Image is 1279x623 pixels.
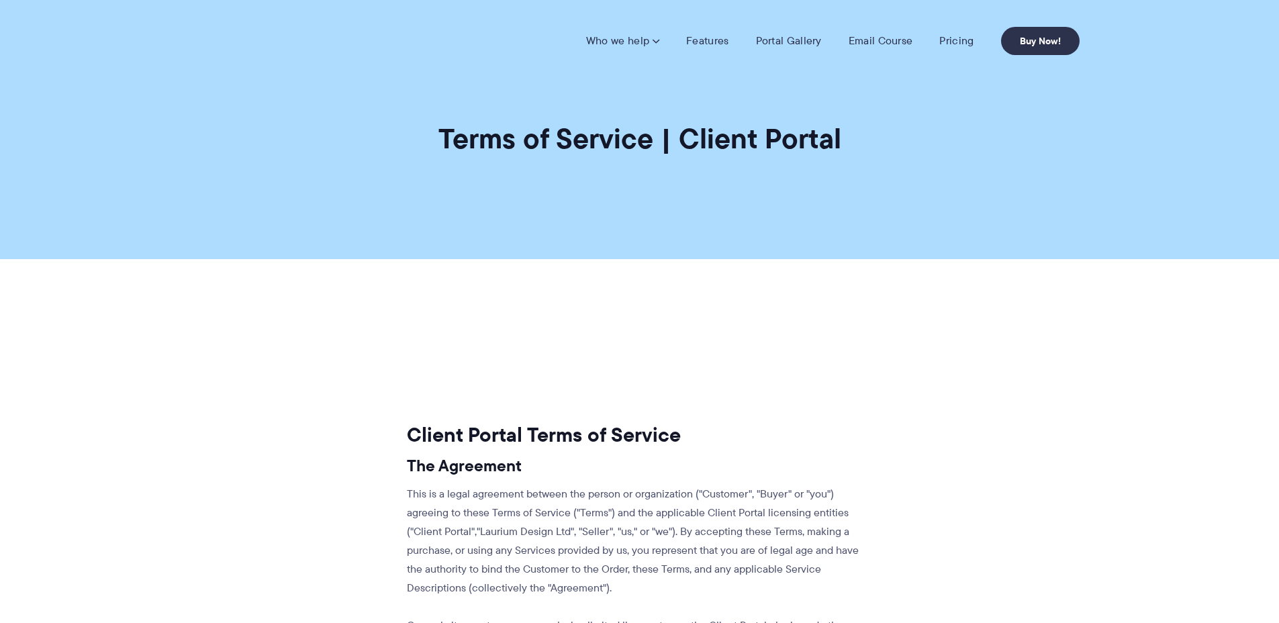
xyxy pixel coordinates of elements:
[586,34,659,48] a: Who we help
[686,34,728,48] a: Features
[939,34,974,48] a: Pricing
[407,456,864,476] h3: The Agreement
[756,34,822,48] a: Portal Gallery
[407,422,864,448] h2: Client Portal Terms of Service
[1001,27,1080,55] a: Buy Now!
[438,121,841,156] h1: Terms of Service | Client Portal
[849,34,913,48] a: Email Course
[407,485,864,597] p: This is a legal agreement between the person or organization ("Customer", "Buyer" or "you") agree...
